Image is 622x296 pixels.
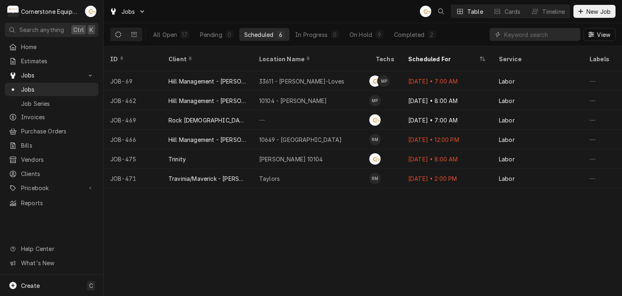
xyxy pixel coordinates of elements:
[369,153,381,165] div: AB
[153,30,177,39] div: All Open
[394,30,424,39] div: Completed
[106,5,149,18] a: Go to Jobs
[278,30,283,39] div: 6
[5,124,98,138] a: Purchase Orders
[499,116,515,124] div: Labor
[369,173,381,184] div: Roberto Martinez's Avatar
[595,30,612,39] span: View
[7,6,19,17] div: Cornerstone Equipment Repair, LLC's Avatar
[369,153,381,165] div: Andrew Buigues's Avatar
[21,282,40,289] span: Create
[21,141,94,150] span: Bills
[573,5,616,18] button: New Job
[19,26,64,34] span: Search anything
[7,6,19,17] div: C
[5,23,98,37] button: Search anythingCtrlK
[5,54,98,68] a: Estimates
[168,55,245,63] div: Client
[5,83,98,96] a: Jobs
[104,71,162,91] div: JOB-69
[21,245,94,253] span: Help Center
[21,57,94,65] span: Estimates
[5,256,98,270] a: Go to What's New
[21,127,94,135] span: Purchase Orders
[5,40,98,54] a: Home
[402,149,492,169] div: [DATE] • 8:00 AM
[369,134,381,145] div: Roberto Martinez's Avatar
[499,135,515,144] div: Labor
[168,155,186,163] div: Trinity
[369,95,381,106] div: MP
[259,174,280,183] div: Taylors
[5,196,98,210] a: Reports
[349,30,372,39] div: On Hold
[504,28,576,41] input: Keyword search
[168,135,246,144] div: Hill Management - [PERSON_NAME]
[21,71,82,79] span: Jobs
[104,110,162,130] div: JOB-469
[104,91,162,110] div: JOB-462
[420,6,431,17] div: Andrew Buigues's Avatar
[430,30,435,39] div: 2
[369,173,381,184] div: RM
[369,95,381,106] div: Matthew Pennington's Avatar
[499,97,515,105] div: Labor
[378,75,390,87] div: Matthew Pennington's Avatar
[435,5,447,18] button: Open search
[121,7,135,16] span: Jobs
[110,55,154,63] div: ID
[402,71,492,91] div: [DATE] • 7:00 AM
[168,77,246,86] div: Hill Management - [PERSON_NAME]
[21,7,81,16] div: Cornerstone Equipment Repair, LLC
[369,134,381,145] div: RM
[369,114,381,126] div: Andrew Buigues's Avatar
[5,110,98,124] a: Invoices
[21,99,94,108] span: Job Series
[73,26,84,34] span: Ctrl
[402,169,492,188] div: [DATE] • 2:00 PM
[85,6,96,17] div: Andrew Buigues's Avatar
[21,199,94,207] span: Reports
[21,169,94,178] span: Clients
[377,30,382,39] div: 9
[5,97,98,110] a: Job Series
[259,155,323,163] div: [PERSON_NAME] 10104
[5,153,98,166] a: Vendors
[168,116,246,124] div: Rock [DEMOGRAPHIC_DATA]
[378,75,390,87] div: MP
[5,167,98,180] a: Clients
[168,174,246,183] div: Travinia/Maverick - [PERSON_NAME]
[369,75,381,87] div: AB
[104,169,162,188] div: JOB-471
[168,97,246,105] div: Hill Management - [PERSON_NAME]
[253,110,369,130] div: —
[584,28,616,41] button: View
[200,30,222,39] div: Pending
[295,30,328,39] div: In Progress
[5,139,98,152] a: Bills
[408,55,478,63] div: Scheduled For
[420,6,431,17] div: AB
[5,181,98,195] a: Go to Pricebook
[21,85,94,94] span: Jobs
[542,7,565,16] div: Timeline
[332,30,337,39] div: 0
[402,110,492,130] div: [DATE] • 7:00 AM
[402,130,492,149] div: [DATE] • 12:00 PM
[21,184,82,192] span: Pricebook
[402,91,492,110] div: [DATE] • 8:00 AM
[259,135,342,144] div: 10649 - [GEOGRAPHIC_DATA]
[259,77,344,86] div: 33611 - [PERSON_NAME]-Loves
[499,55,575,63] div: Service
[369,114,381,126] div: AB
[376,55,395,63] div: Techs
[499,155,515,163] div: Labor
[21,259,94,267] span: What's New
[585,7,612,16] span: New Job
[259,55,361,63] div: Location Name
[369,75,381,87] div: Andrew Buigues's Avatar
[505,7,521,16] div: Cards
[182,30,187,39] div: 17
[21,155,94,164] span: Vendors
[5,69,98,82] a: Go to Jobs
